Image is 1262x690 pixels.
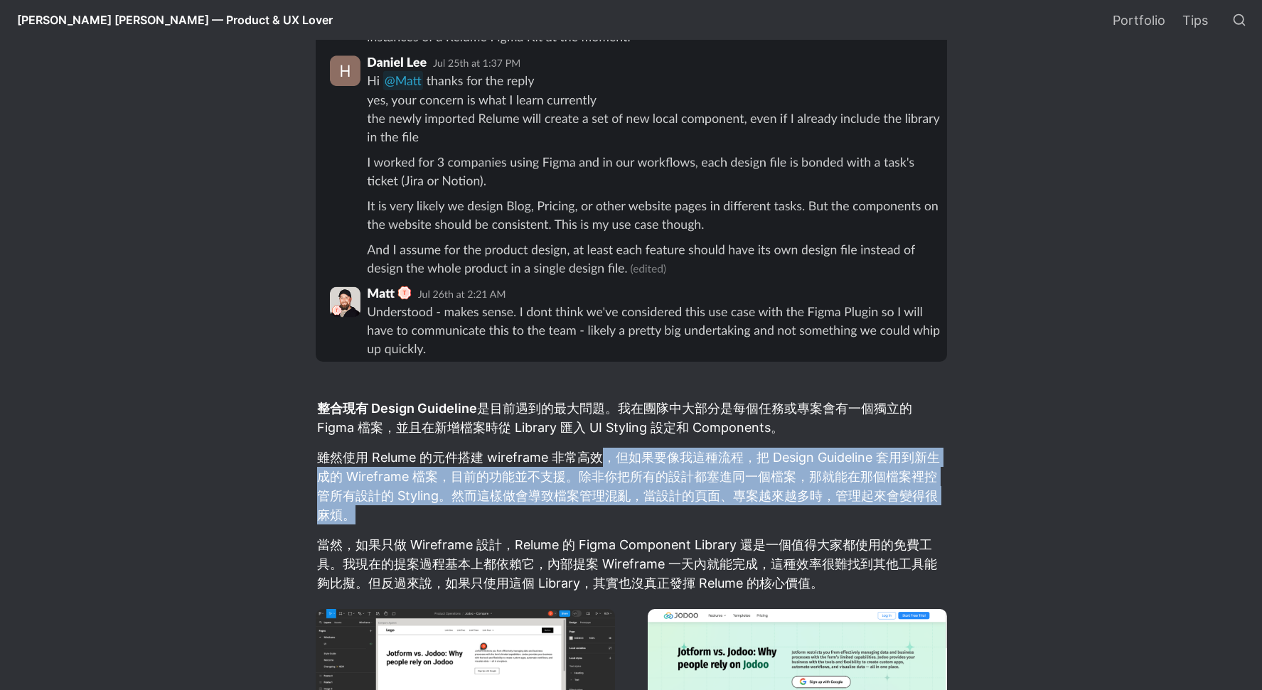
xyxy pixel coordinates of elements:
[17,13,333,27] span: [PERSON_NAME] [PERSON_NAME] — Product & UX Lover
[316,397,947,439] p: 是目前遇到的最大問題。我在團隊中大部分是每個任務或專案會有一個獨立的 Figma 檔案，並且在新增檔案時從 Library 匯入 UI Styling 設定和 Components。
[317,401,477,416] strong: 整合現有 Design Guideline
[316,533,947,595] p: 當然，如果只做 Wireframe 設計，Relume 的 Figma Component Library 還是一個值得大家都使用的免費工具。我現在的提案過程基本上都依賴它，內部提案 Wiref...
[316,446,947,527] p: 雖然使用 Relume 的元件搭建 wireframe 非常高效，但如果要像我這種流程，把 Design Guideline 套用到新生成的 Wireframe 檔案，目前的功能並不支援。除非你...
